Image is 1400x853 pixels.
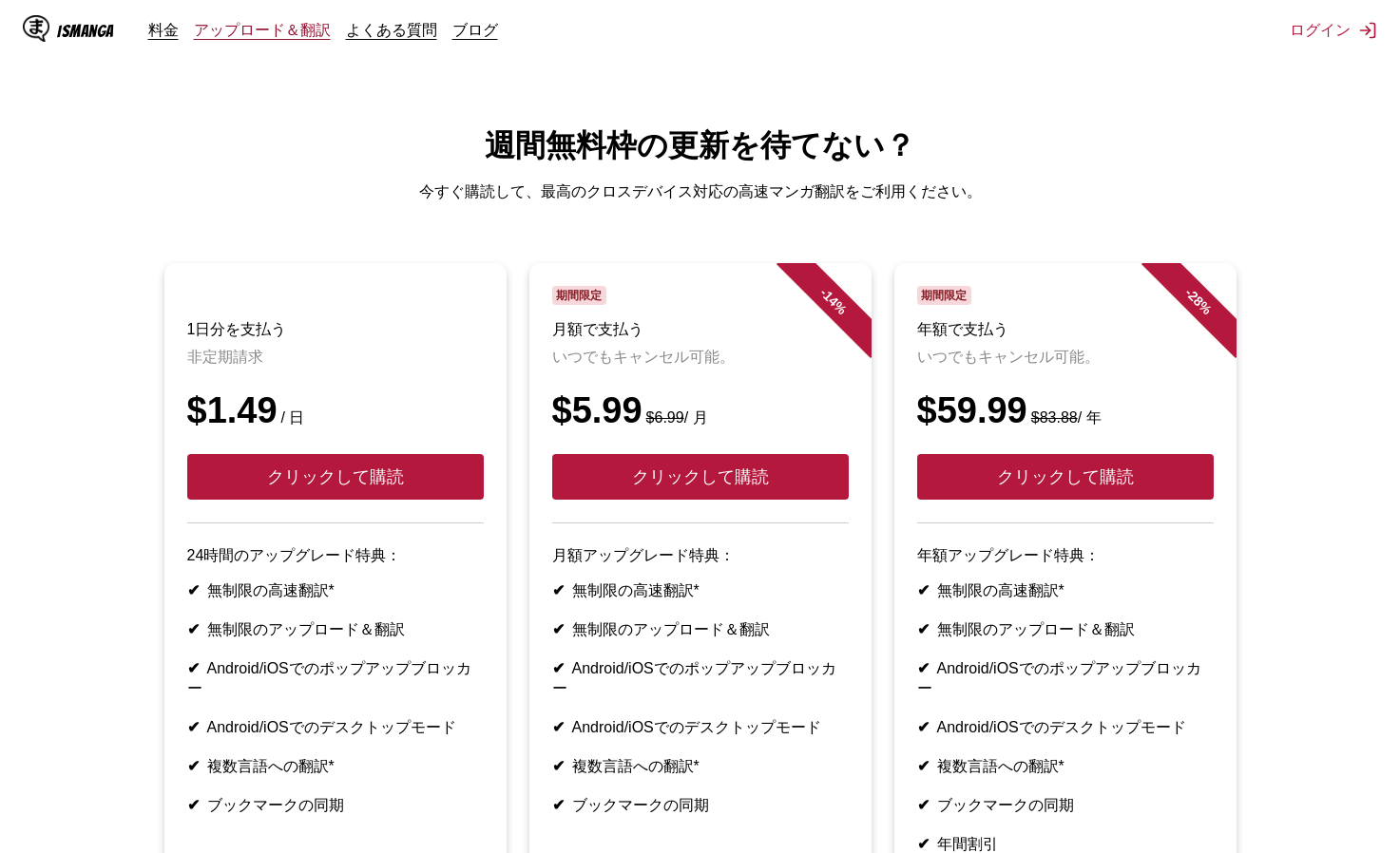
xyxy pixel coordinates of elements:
li: 複数言語への翻訳* [917,757,1214,777]
b: ✔ [917,836,930,852]
li: Android/iOSでのポップアップブロッカー [917,659,1214,699]
b: ✔ [552,719,565,735]
button: クリックして購読 [552,454,849,500]
p: いつでもキャンセル可能。 [552,348,849,368]
small: / 月 [642,409,708,426]
li: Android/iOSでのポップアップブロッカー [552,659,849,699]
small: / 日 [278,409,305,426]
b: ✔ [187,660,200,676]
b: ✔ [552,758,565,774]
h3: 年額で支払う [917,320,1214,340]
li: 無制限の高速翻訳* [552,581,849,601]
p: 24時間のアップグレード特典： [187,546,484,566]
span: 期間限定 [917,286,972,305]
li: 複数言語への翻訳* [187,757,484,777]
b: ✔ [917,719,930,735]
li: ブックマークの同期 [187,796,484,816]
a: よくある質問 [346,20,437,39]
li: 無制限のアップロード＆翻訳 [917,620,1214,640]
b: ✔ [917,660,930,676]
li: ブックマークの同期 [552,796,849,816]
li: Android/iOSでのデスクトップモード [552,718,849,738]
div: $5.99 [552,390,849,431]
s: $6.99 [646,409,684,426]
b: ✔ [552,797,565,813]
button: クリックして購読 [917,454,1214,500]
small: / 年 [1027,409,1102,426]
div: - 28 % [1141,244,1255,358]
li: ブックマークの同期 [917,796,1214,816]
div: IsManga [57,22,114,40]
li: Android/iOSでのデスクトップモード [917,718,1214,738]
h3: 1日分を支払う [187,320,484,340]
li: 無制限のアップロード＆翻訳 [552,620,849,640]
li: Android/iOSでのポップアップブロッカー [187,659,484,699]
b: ✔ [187,582,200,598]
b: ✔ [187,719,200,735]
h1: 週間無料枠の更新を待てない？ [15,125,1385,167]
div: $59.99 [917,390,1214,431]
p: 年額アップグレード特典： [917,546,1214,566]
b: ✔ [917,582,930,598]
li: 無制限の高速翻訳* [187,581,484,601]
p: 月額アップグレード特典： [552,546,849,566]
img: IsManga Logo [23,15,49,42]
b: ✔ [187,758,200,774]
b: ✔ [187,797,200,813]
p: いつでもキャンセル可能。 [917,348,1214,368]
div: - 14 % [776,244,890,358]
img: Sign out [1358,21,1377,40]
li: 複数言語への翻訳* [552,757,849,777]
button: ログイン [1290,20,1377,41]
b: ✔ [552,621,565,637]
a: 料金 [148,20,179,39]
li: 無制限の高速翻訳* [917,581,1214,601]
button: クリックして購読 [187,454,484,500]
div: $1.49 [187,390,484,431]
b: ✔ [917,758,930,774]
s: $83.88 [1031,409,1078,426]
a: IsManga LogoIsManga [23,15,148,46]
b: ✔ [187,621,200,637]
a: ブログ [452,20,498,39]
b: ✔ [552,660,565,676]
li: 無制限のアップロード＆翻訳 [187,620,484,640]
b: ✔ [552,582,565,598]
p: 非定期請求 [187,348,484,368]
h3: 月額で支払う [552,320,849,340]
p: 今すぐ購読して、最高のクロスデバイス対応の高速マンガ翻訳をご利用ください。 [15,182,1385,202]
b: ✔ [917,797,930,813]
b: ✔ [917,621,930,637]
span: 期間限定 [552,286,607,305]
li: Android/iOSでのデスクトップモード [187,718,484,738]
a: アップロード＆翻訳 [194,20,331,39]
